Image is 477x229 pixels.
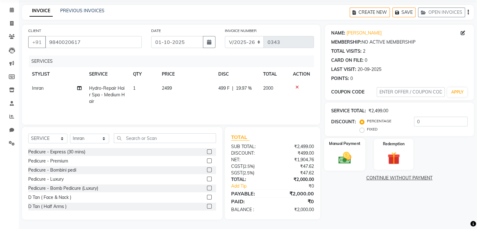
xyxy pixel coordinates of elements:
span: 2499 [162,85,172,91]
a: CONTINUE WITHOUT PAYMENT [326,175,473,181]
div: COUPON CODE [331,89,377,95]
a: PREVIOUS INVOICES [60,8,104,13]
div: PAID: [226,198,273,205]
div: ₹2,499.00 [273,143,319,150]
div: NET: [226,157,273,163]
div: Pedicure - Bomb Pedicure (Luxury) [28,185,98,192]
th: QTY [129,67,158,81]
img: _gift.svg [384,151,404,166]
span: 1 [133,85,135,91]
a: Add Tip [226,183,280,189]
button: SAVE [392,8,416,17]
span: 2.5% [244,170,253,175]
div: ₹2,000.00 [273,190,319,197]
div: ( ) [226,163,273,170]
span: 499 F [218,85,230,92]
div: 2 [363,48,365,55]
div: Pedicure - Express (30 mins) [28,149,85,155]
input: SEARCH BY NAME/MOBILE/EMAIL/CODE [45,36,142,48]
th: DISC [215,67,259,81]
div: BALANCE : [226,206,273,213]
label: PERCENTAGE [367,118,391,124]
div: LAST VISIT: [331,66,356,73]
th: SERVICE [85,67,129,81]
div: 20-09-2025 [358,66,381,73]
span: | [232,85,233,92]
div: ₹2,499.00 [368,108,388,114]
button: +91 [28,36,46,48]
input: Search or Scan [114,133,216,143]
img: _cash.svg [334,150,355,165]
div: SERVICE TOTAL: [331,108,366,114]
div: 0 [350,75,353,82]
span: CGST [231,163,243,169]
div: Pedicure - Bombini pedi [28,167,76,173]
a: [PERSON_NAME] [347,30,382,36]
div: ₹47.62 [273,163,319,170]
span: 2000 [263,85,273,91]
button: OPEN INVOICES [418,8,465,17]
div: ₹0 [280,183,318,189]
a: INVOICE [29,5,53,17]
span: Imran [32,85,44,91]
th: TOTAL [259,67,289,81]
button: APPLY [447,88,467,97]
th: PRICE [158,67,214,81]
button: CREATE NEW [350,8,390,17]
div: SUB TOTAL: [226,143,273,150]
div: TOTAL VISITS: [331,48,362,55]
div: ₹0 [273,198,319,205]
div: Pedicure - Premium [28,158,68,164]
div: DISCOUNT: [331,119,356,125]
div: NAME: [331,30,345,36]
div: ₹499.00 [273,150,319,157]
input: ENTER OFFER / COUPON CODE [377,87,445,97]
div: 0 [365,57,367,64]
div: D Tan ( Half Arms ) [28,203,66,210]
div: ( ) [226,170,273,176]
div: ₹2,000.00 [273,206,319,213]
th: ACTION [289,67,314,81]
label: CLIENT [28,28,41,34]
div: MEMBERSHIP: [331,39,362,45]
div: CARD ON FILE: [331,57,363,64]
div: SERVICES [29,56,319,67]
div: Pedicure - Luxury [28,176,64,183]
label: FIXED [367,126,378,132]
span: Hydro-Repair Hair Spa - Medium Hair [89,85,125,104]
label: INVOICE NUMBER [225,28,257,34]
span: 19.97 % [236,85,252,92]
label: Redemption [383,141,405,147]
div: DISCOUNT: [226,150,273,157]
div: POINTS: [331,75,349,82]
div: NO ACTIVE MEMBERSHIP [331,39,468,45]
span: SGST [231,170,242,176]
span: 2.5% [244,164,253,169]
div: PAYABLE: [226,190,273,197]
th: STYLIST [28,67,85,81]
label: Manual Payment [329,141,360,146]
div: ₹2,000.00 [273,176,319,183]
div: ₹47.62 [273,170,319,176]
div: D Tan ( Face & Nack ) [28,194,71,201]
label: DATE [151,28,161,34]
div: TOTAL: [226,176,273,183]
span: TOTAL [231,134,250,141]
div: ₹1,904.76 [273,157,319,163]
